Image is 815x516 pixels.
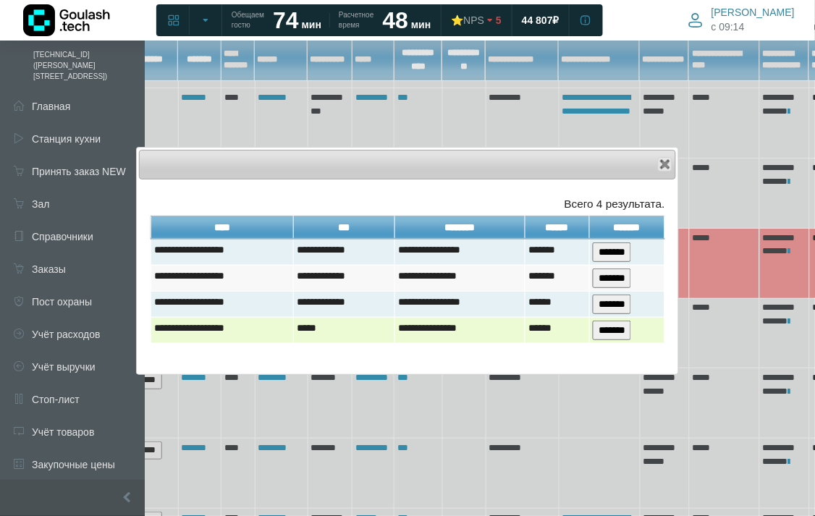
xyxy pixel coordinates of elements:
span: 5 [496,14,502,27]
a: ⭐NPS 5 [442,7,510,33]
a: Обещаем гостю 74 мин Расчетное время 48 мин [223,7,439,33]
div: ⭐ [451,14,484,27]
a: 44 807 ₽ [513,7,568,33]
img: Логотип компании Goulash.tech [23,4,110,36]
button: [PERSON_NAME] c 09:14 [680,3,803,37]
span: мин [302,19,321,30]
span: NPS [463,14,484,26]
span: Расчетное время [339,10,373,30]
div: Всего 4 результата. [151,195,665,212]
span: Обещаем гостю [232,10,264,30]
span: ₽ [553,14,559,27]
strong: 74 [273,7,299,33]
strong: 48 [383,7,409,33]
span: c 09:14 [711,20,745,35]
button: Close [658,157,672,172]
span: мин [411,19,431,30]
span: [PERSON_NAME] [711,6,795,19]
span: 44 807 [522,14,553,27]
